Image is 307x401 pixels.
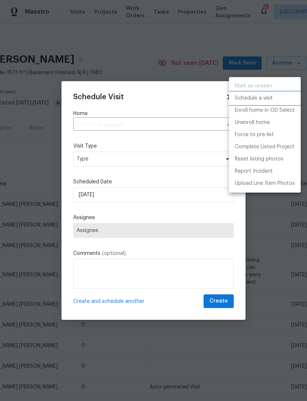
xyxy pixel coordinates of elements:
[235,180,295,187] p: Upload Line Item Photos
[235,155,283,163] p: Reset listing photos
[235,94,273,102] p: Schedule a visit
[235,107,295,114] p: Enroll home in OD Select
[235,167,273,175] p: Report Incident
[235,119,270,127] p: Unenroll home
[235,143,294,151] p: Complete Listed Project
[235,131,274,139] p: Force to pre-list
